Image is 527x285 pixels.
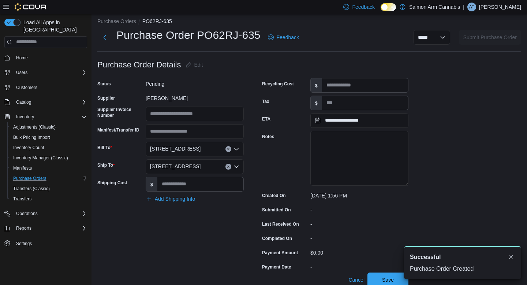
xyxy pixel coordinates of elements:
[97,107,143,118] label: Supplier Invoice Number
[310,247,408,256] div: $0.00
[463,34,517,41] span: Submit Purchase Order
[7,132,90,142] button: Bulk Pricing Import
[13,165,32,171] span: Manifests
[155,195,195,203] span: Add Shipping Info
[310,204,408,213] div: -
[13,196,31,202] span: Transfers
[262,116,270,122] label: ETA
[1,223,90,233] button: Reports
[310,218,408,227] div: -
[97,145,112,151] label: Bill To
[13,175,46,181] span: Purchase Orders
[13,53,87,62] span: Home
[1,67,90,78] button: Users
[1,82,90,93] button: Customers
[10,153,71,162] a: Inventory Manager (Classic)
[10,123,59,132] a: Adjustments (Classic)
[13,238,87,248] span: Settings
[146,177,157,191] label: $
[4,49,87,268] nav: Complex example
[233,146,239,152] button: Open list of options
[410,253,441,262] span: Successful
[97,30,112,45] button: Next
[352,3,374,11] span: Feedback
[16,55,28,61] span: Home
[10,174,87,183] span: Purchase Orders
[10,153,87,162] span: Inventory Manager (Classic)
[1,52,90,63] button: Home
[262,250,298,256] label: Payment Amount
[7,194,90,204] button: Transfers
[277,34,299,41] span: Feedback
[10,133,53,142] a: Bulk Pricing Import
[1,112,90,122] button: Inventory
[13,98,87,107] span: Catalog
[311,96,322,110] label: $
[13,124,56,130] span: Adjustments (Classic)
[463,3,464,11] p: |
[97,95,115,101] label: Supplier
[225,146,231,152] button: Clear input
[310,190,408,199] div: [DATE] 1:56 PM
[10,143,47,152] a: Inventory Count
[7,184,90,194] button: Transfers (Classic)
[13,155,68,161] span: Inventory Manager (Classic)
[469,3,474,11] span: AT
[410,264,515,273] div: Purchase Order Created
[310,113,408,128] input: Press the down key to open a popover containing a calendar.
[262,207,291,213] label: Submitted On
[183,58,206,72] button: Edit
[116,28,261,42] h1: Purchase Order PO62RJ-635
[194,61,203,69] span: Edit
[348,276,365,284] span: Cancel
[410,253,515,262] div: Notification
[262,236,292,241] label: Completed On
[479,3,521,11] p: [PERSON_NAME]
[507,253,515,262] button: Dismiss toast
[15,3,47,11] img: Cova
[13,83,40,92] a: Customers
[97,180,127,186] label: Shipping Cost
[13,68,87,77] span: Users
[7,122,90,132] button: Adjustments (Classic)
[265,30,302,45] a: Feedback
[16,211,38,216] span: Operations
[7,173,90,184] button: Purchase Orders
[1,97,90,107] button: Catalog
[233,164,239,170] button: Open list of options
[7,153,90,163] button: Inventory Manager (Classic)
[143,192,198,206] button: Add Shipping Info
[262,134,274,140] label: Notes
[10,184,53,193] a: Transfers (Classic)
[97,127,139,133] label: Manifest/Transfer ID
[146,92,244,101] div: [PERSON_NAME]
[13,224,34,233] button: Reports
[13,134,50,140] span: Bulk Pricing Import
[13,209,87,218] span: Operations
[142,18,172,24] button: PO62RJ-635
[16,99,31,105] span: Catalog
[97,18,136,24] button: Purchase Orders
[97,162,115,168] label: Ship To
[10,184,87,193] span: Transfers (Classic)
[16,241,32,247] span: Settings
[146,78,244,87] div: Pending
[310,261,408,270] div: -
[225,164,231,170] button: Clear input
[10,143,87,152] span: Inventory Count
[311,78,322,92] label: $
[262,81,294,87] label: Recycling Cost
[16,85,37,90] span: Customers
[97,81,111,87] label: Status
[310,233,408,241] div: -
[10,195,34,203] a: Transfers
[13,145,44,151] span: Inventory Count
[13,83,87,92] span: Customers
[20,19,87,33] span: Load All Apps in [GEOGRAPHIC_DATA]
[16,225,31,231] span: Reports
[150,144,201,153] span: [STREET_ADDRESS]
[150,162,201,171] span: [STREET_ADDRESS]
[13,209,41,218] button: Operations
[13,112,87,121] span: Inventory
